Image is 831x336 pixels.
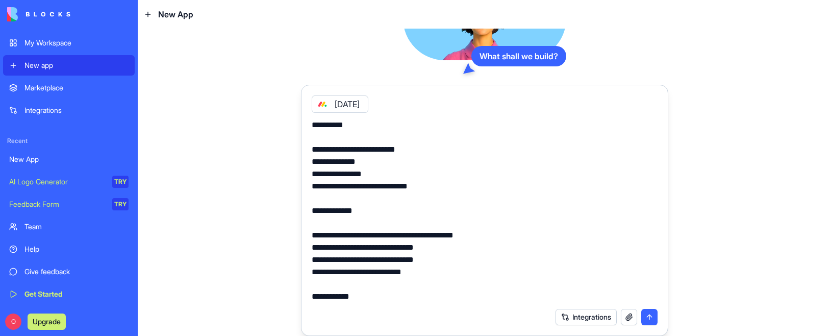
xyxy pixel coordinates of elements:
[7,7,70,21] img: logo
[3,172,135,192] a: AI Logo GeneratorTRY
[112,198,129,210] div: TRY
[24,222,129,232] div: Team
[3,137,135,145] span: Recent
[158,8,193,20] span: New App
[3,284,135,304] a: Get Started
[3,33,135,53] a: My Workspace
[3,217,135,237] a: Team
[312,95,368,113] div: [DATE]
[24,105,129,115] div: Integrations
[9,154,129,164] div: New App
[5,314,21,330] span: O
[3,261,135,282] a: Give feedback
[9,199,105,209] div: Feedback Form
[471,46,566,66] div: What shall we build?
[24,38,129,48] div: My Workspace
[3,55,135,76] a: New app
[24,289,129,299] div: Get Started
[112,176,129,188] div: TRY
[556,309,617,325] button: Integrations
[3,149,135,170] a: New App
[24,60,129,70] div: New app
[28,316,66,326] a: Upgrade
[24,267,129,277] div: Give feedback
[3,100,135,121] a: Integrations
[24,83,129,93] div: Marketplace
[3,78,135,98] a: Marketplace
[3,194,135,214] a: Feedback FormTRY
[9,177,105,187] div: AI Logo Generator
[28,314,66,330] button: Upgrade
[3,239,135,259] a: Help
[24,244,129,254] div: Help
